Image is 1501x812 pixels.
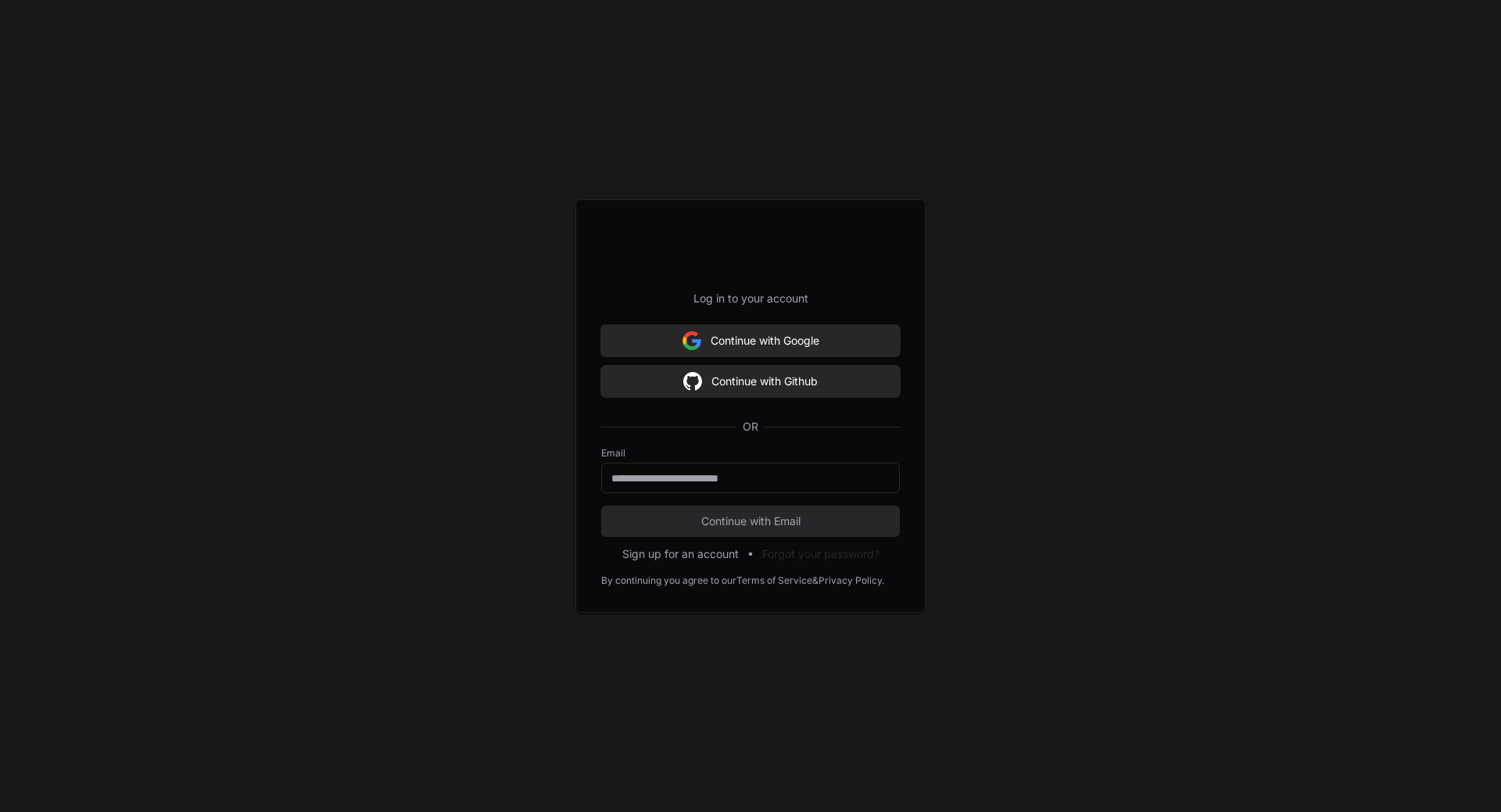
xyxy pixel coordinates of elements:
[819,574,884,587] a: Privacy Policy.
[683,366,702,397] img: Sign in with google
[601,366,900,397] button: Continue with Github
[812,574,819,587] div: &
[736,574,812,587] a: Terms of Service
[622,546,739,562] button: Sign up for an account
[601,325,900,356] button: Continue with Google
[601,291,900,306] p: Log in to your account
[682,325,701,356] img: Sign in with google
[601,447,900,460] label: Email
[736,419,765,435] span: OR
[601,513,900,529] span: Continue with Email
[601,506,900,537] button: Continue with Email
[762,546,879,562] button: Forgot your password?
[601,574,736,587] div: By continuing you agree to our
